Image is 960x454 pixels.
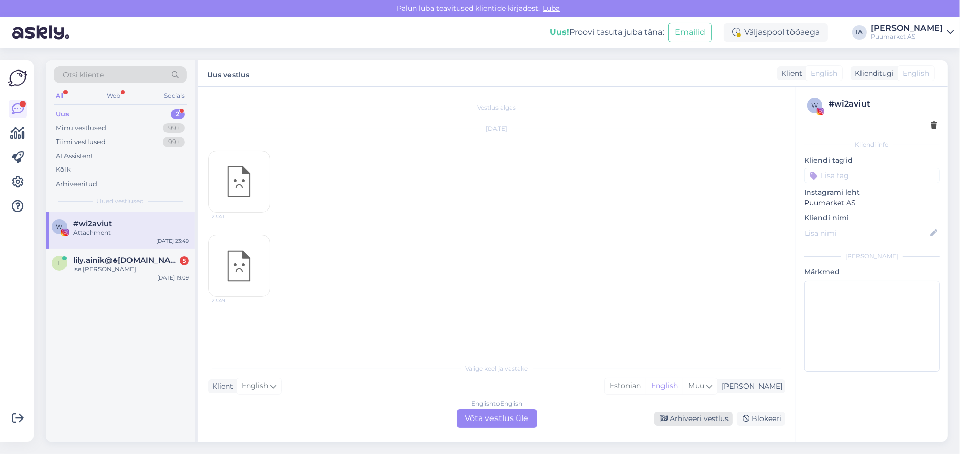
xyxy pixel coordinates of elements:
[804,140,940,149] div: Kliendi info
[157,274,189,282] div: [DATE] 19:09
[56,165,71,175] div: Kõik
[804,155,940,166] p: Kliendi tag'id
[212,297,250,304] span: 23:49
[73,265,189,274] div: ise [PERSON_NAME]
[646,378,683,394] div: English
[804,168,940,183] input: Lisa tag
[208,364,785,373] div: Valige keel ja vastake
[73,219,112,228] span: #wi2aviut
[737,412,785,426] div: Blokeeri
[171,109,185,119] div: 2
[724,23,828,42] div: Väljaspool tööaega
[56,223,63,230] span: w
[56,123,106,133] div: Minu vestlused
[903,68,929,79] span: English
[812,101,818,109] span: w
[8,68,27,88] img: Askly Logo
[777,68,802,79] div: Klient
[162,89,187,102] div: Socials
[180,256,189,265] div: 5
[105,89,123,102] div: Web
[804,187,940,198] p: Instagrami leht
[56,151,93,161] div: AI Assistent
[804,213,940,223] p: Kliendi nimi
[56,137,106,147] div: Tiimi vestlused
[208,381,233,392] div: Klient
[718,381,782,392] div: [PERSON_NAME]
[56,179,97,189] div: Arhiveeritud
[804,267,940,277] p: Märkmed
[97,197,144,206] span: Uued vestlused
[550,26,664,39] div: Proovi tasuta juba täna:
[540,4,564,13] span: Luba
[73,228,189,237] div: Attachment
[852,25,867,40] div: IA
[212,213,250,220] span: 23:41
[56,109,69,119] div: Uus
[804,198,940,208] p: Puumarket AS
[73,256,179,265] span: lily.ainik@♣mail.ee
[654,412,733,426] div: Arhiveeri vestlus
[242,380,268,392] span: English
[811,68,837,79] span: English
[871,32,943,41] div: Puumarket AS
[63,69,104,80] span: Otsi kliente
[58,259,61,267] span: l
[688,381,704,390] span: Muu
[805,228,928,239] input: Lisa nimi
[668,23,712,42] button: Emailid
[804,252,940,261] div: [PERSON_NAME]
[54,89,65,102] div: All
[208,103,785,112] div: Vestlus algas
[851,68,894,79] div: Klienditugi
[208,124,785,133] div: [DATE]
[550,27,569,37] b: Uus!
[207,66,249,80] label: Uus vestlus
[871,24,943,32] div: [PERSON_NAME]
[163,123,185,133] div: 99+
[871,24,954,41] a: [PERSON_NAME]Puumarket AS
[829,98,937,110] div: # wi2aviut
[471,399,522,408] div: English to English
[605,378,646,394] div: Estonian
[457,409,537,428] div: Võta vestlus üle
[156,237,189,245] div: [DATE] 23:49
[163,137,185,147] div: 99+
